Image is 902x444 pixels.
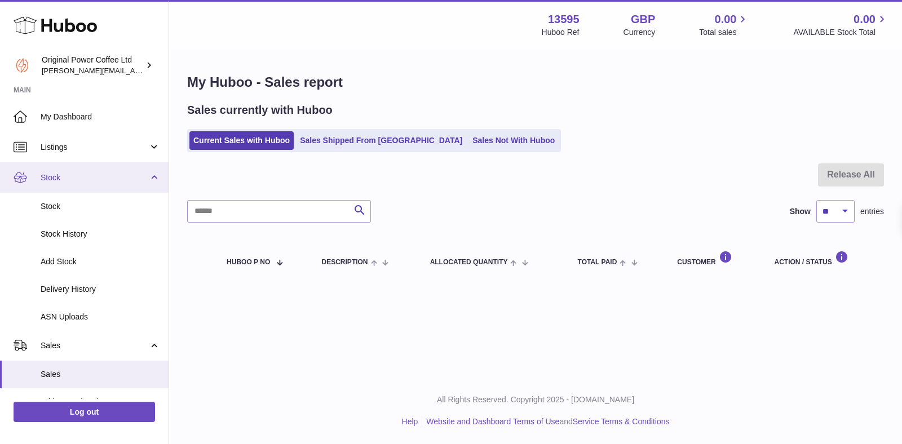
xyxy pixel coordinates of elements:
[41,369,160,380] span: Sales
[854,12,876,27] span: 0.00
[699,12,749,38] a: 0.00 Total sales
[41,142,148,153] span: Listings
[227,259,270,266] span: Huboo P no
[41,397,160,407] span: Add Manual Order
[422,416,669,427] li: and
[430,259,508,266] span: ALLOCATED Quantity
[624,27,656,38] div: Currency
[296,131,466,150] a: Sales Shipped From [GEOGRAPHIC_DATA]
[578,259,617,266] span: Total paid
[41,172,148,183] span: Stock
[715,12,737,27] span: 0.00
[573,417,670,426] a: Service Terms & Conditions
[774,251,873,266] div: Action / Status
[793,12,888,38] a: 0.00 AVAILABLE Stock Total
[178,394,893,405] p: All Rights Reserved. Copyright 2025 - [DOMAIN_NAME]
[41,201,160,212] span: Stock
[41,112,160,122] span: My Dashboard
[402,417,418,426] a: Help
[42,55,143,76] div: Original Power Coffee Ltd
[41,340,148,351] span: Sales
[42,66,226,75] span: [PERSON_NAME][EMAIL_ADDRESS][DOMAIN_NAME]
[187,103,333,118] h2: Sales currently with Huboo
[189,131,294,150] a: Current Sales with Huboo
[790,206,811,217] label: Show
[542,27,580,38] div: Huboo Ref
[677,251,751,266] div: Customer
[426,417,559,426] a: Website and Dashboard Terms of Use
[468,131,559,150] a: Sales Not With Huboo
[14,402,155,422] a: Log out
[322,259,368,266] span: Description
[41,312,160,322] span: ASN Uploads
[14,57,30,74] img: aline@drinkpowercoffee.com
[860,206,884,217] span: entries
[793,27,888,38] span: AVAILABLE Stock Total
[699,27,749,38] span: Total sales
[548,12,580,27] strong: 13595
[41,284,160,295] span: Delivery History
[187,73,884,91] h1: My Huboo - Sales report
[41,229,160,239] span: Stock History
[631,12,655,27] strong: GBP
[41,256,160,267] span: Add Stock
